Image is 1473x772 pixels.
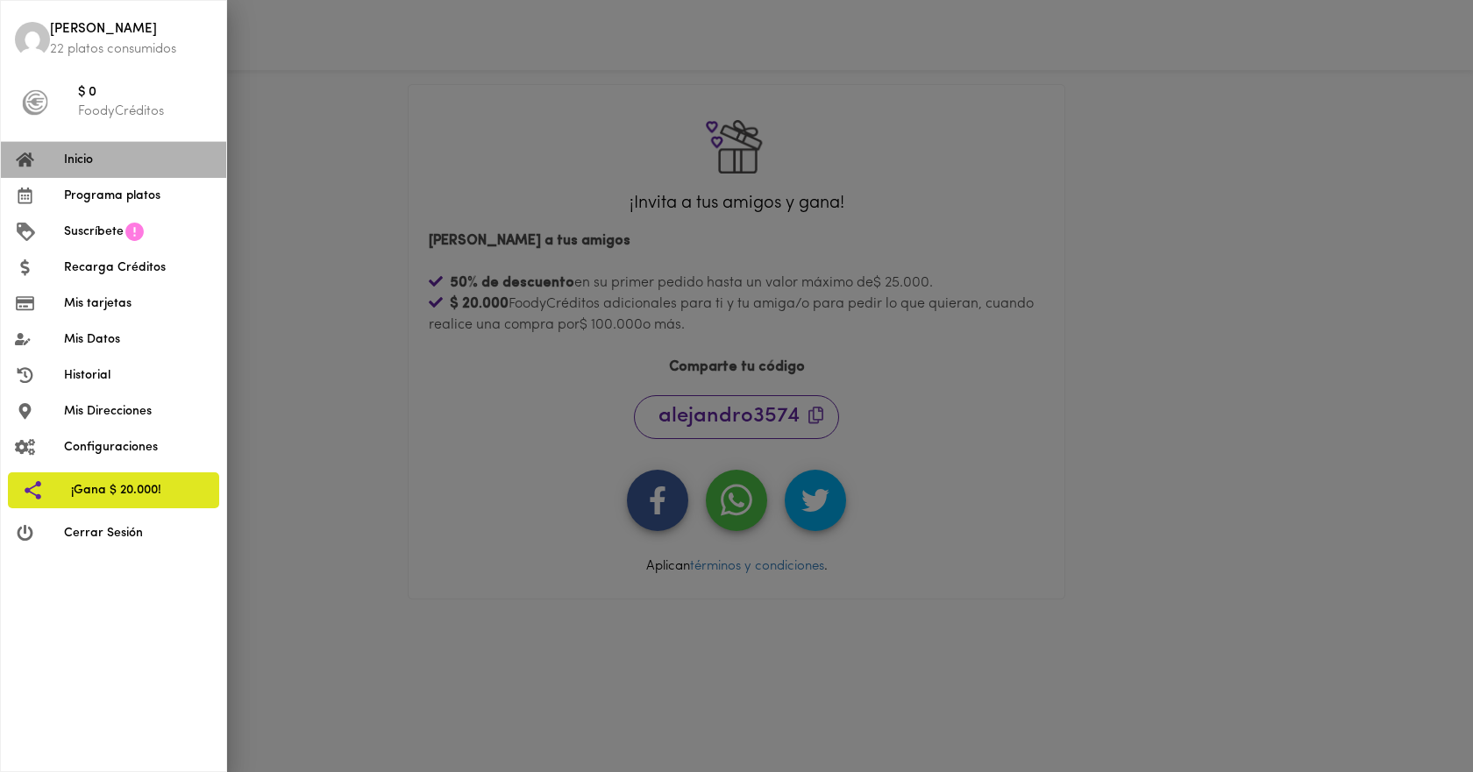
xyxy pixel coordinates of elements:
span: Suscríbete [64,223,124,241]
span: ¡Gana $ 20.000! [71,481,205,499]
span: Cerrar Sesión [64,524,212,542]
p: FoodyCréditos [78,103,212,121]
span: Mis Datos [64,330,212,349]
span: Mis Direcciones [64,402,212,421]
span: Mis tarjetas [64,294,212,313]
span: Inicio [64,151,212,169]
span: Recarga Créditos [64,259,212,277]
p: 22 platos consumidos [50,40,212,59]
img: foody-creditos-black.png [22,89,48,116]
span: [PERSON_NAME] [50,20,212,40]
span: Programa platos [64,187,212,205]
span: Historial [64,366,212,385]
iframe: Messagebird Livechat Widget [1371,670,1455,754]
span: $ 0 [78,83,212,103]
span: Configuraciones [64,438,212,457]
